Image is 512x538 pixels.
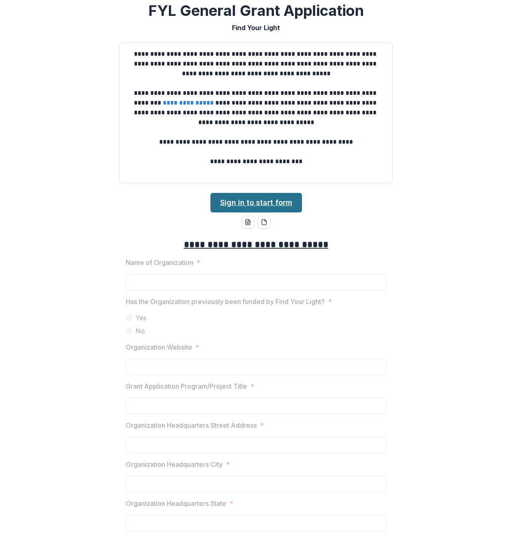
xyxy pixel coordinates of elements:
a: Sign in to start form [210,193,302,212]
button: word-download [241,216,254,229]
p: Has the Organization previously been funded by Find Your Light? [126,297,325,306]
span: Yes [136,313,147,323]
p: Organization Headquarters City [126,459,223,469]
p: Organization Website [126,342,192,352]
p: Organization Headquarters State [126,499,226,508]
p: Find Your Light [232,23,280,33]
p: Grant Application Program/Project Title [126,381,247,391]
p: Organization Headquarters Street Address [126,420,257,430]
h2: FYL General Grant Application [149,2,364,20]
button: pdf-download [258,216,271,229]
p: Name of Organization [126,258,193,267]
span: No [136,326,145,336]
